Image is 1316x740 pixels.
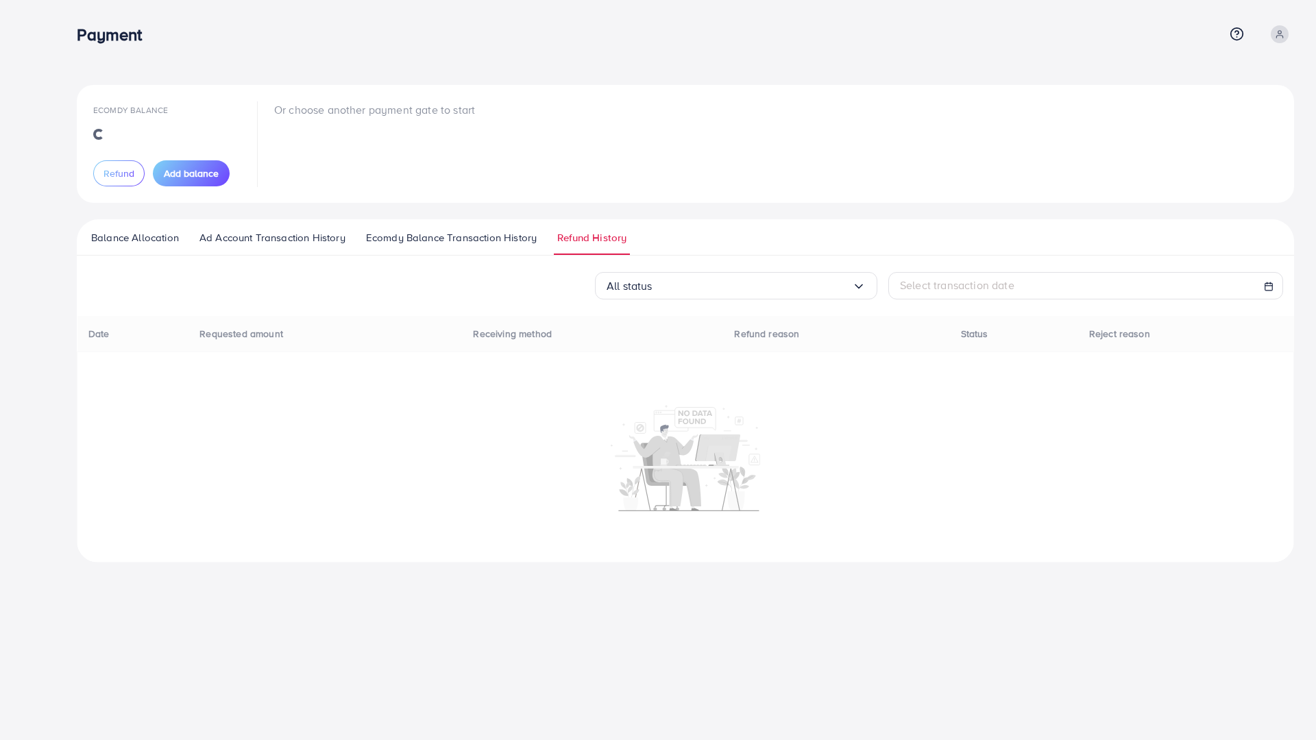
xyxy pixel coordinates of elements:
[93,104,168,116] span: Ecomdy Balance
[366,230,537,245] span: Ecomdy Balance Transaction History
[93,160,145,186] button: Refund
[653,275,852,297] input: Search for option
[595,272,877,299] div: Search for option
[199,230,345,245] span: Ad Account Transaction History
[607,275,653,297] span: All status
[900,277,1014,293] span: Select transaction date
[153,160,230,186] button: Add balance
[164,166,219,180] span: Add balance
[103,166,134,180] span: Refund
[557,230,626,245] span: Refund History
[91,230,179,245] span: Balance Allocation
[77,25,153,45] h3: Payment
[274,101,475,118] p: Or choose another payment gate to start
